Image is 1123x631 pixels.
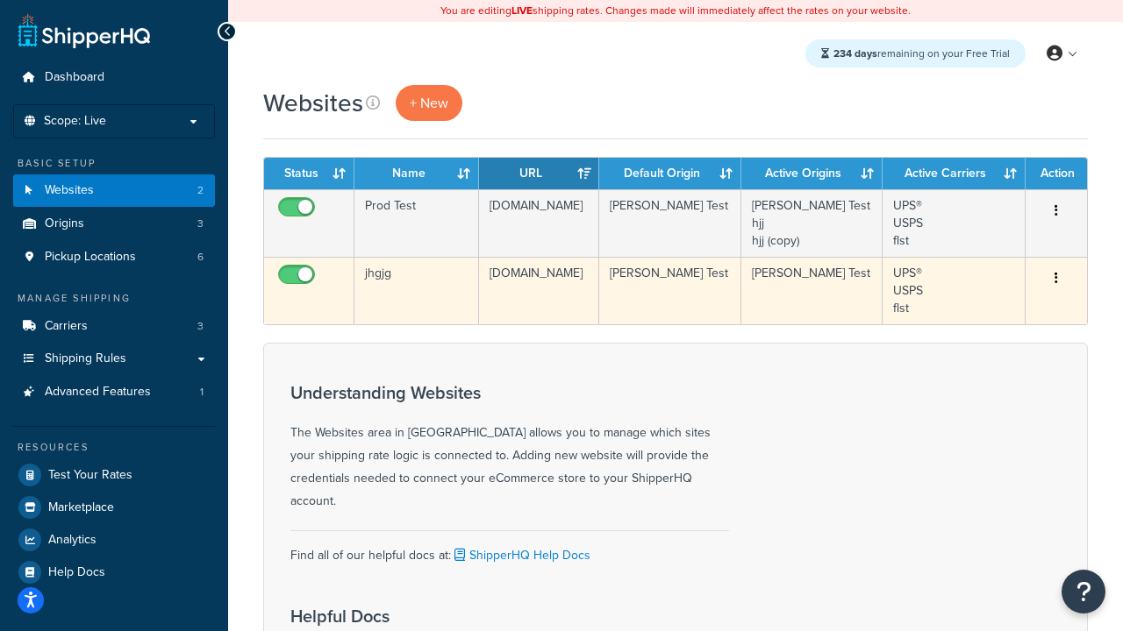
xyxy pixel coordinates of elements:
[741,158,883,189] th: Active Origins: activate to sort column ascending
[13,376,215,408] a: Advanced Features 1
[13,208,215,240] a: Origins 3
[290,606,606,626] h3: Helpful Docs
[197,250,204,265] span: 6
[13,174,215,207] li: Websites
[599,257,740,324] td: [PERSON_NAME] Test
[1062,570,1105,613] button: Open Resource Center
[451,546,590,564] a: ShipperHQ Help Docs
[479,257,599,324] td: [DOMAIN_NAME]
[290,383,729,402] h3: Understanding Websites
[13,291,215,306] div: Manage Shipping
[741,189,883,257] td: [PERSON_NAME] Test hjj hjj (copy)
[741,257,883,324] td: [PERSON_NAME] Test
[883,189,1026,257] td: UPS® USPS flst
[264,158,354,189] th: Status: activate to sort column ascending
[13,241,215,273] a: Pickup Locations 6
[511,3,533,18] b: LIVE
[883,158,1026,189] th: Active Carriers: activate to sort column ascending
[45,216,84,231] span: Origins
[13,156,215,171] div: Basic Setup
[599,189,740,257] td: [PERSON_NAME] Test
[354,257,479,324] td: jhgjg
[13,440,215,455] div: Resources
[13,492,215,523] a: Marketplace
[13,524,215,556] a: Analytics
[197,319,204,334] span: 3
[45,70,104,85] span: Dashboard
[45,385,151,400] span: Advanced Features
[479,189,599,257] td: [DOMAIN_NAME]
[354,189,479,257] td: Prod Test
[396,85,462,121] a: + New
[197,183,204,198] span: 2
[263,86,363,120] h1: Websites
[13,557,215,588] a: Help Docs
[48,468,132,483] span: Test Your Rates
[45,250,136,265] span: Pickup Locations
[883,257,1026,324] td: UPS® USPS flst
[197,216,204,231] span: 3
[45,351,126,366] span: Shipping Rules
[48,500,114,515] span: Marketplace
[13,343,215,375] a: Shipping Rules
[13,310,215,343] li: Carriers
[13,310,215,343] a: Carriers 3
[13,376,215,408] li: Advanced Features
[13,208,215,240] li: Origins
[18,13,150,48] a: ShipperHQ Home
[44,114,106,129] span: Scope: Live
[354,158,479,189] th: Name: activate to sort column ascending
[13,174,215,207] a: Websites 2
[13,61,215,94] a: Dashboard
[290,383,729,513] div: The Websites area in [GEOGRAPHIC_DATA] allows you to manage which sites your shipping rate logic ...
[290,530,729,567] div: Find all of our helpful docs at:
[599,158,740,189] th: Default Origin: activate to sort column ascending
[805,39,1026,67] div: remaining on your Free Trial
[410,93,448,113] span: + New
[833,46,877,61] strong: 234 days
[45,319,88,334] span: Carriers
[1026,158,1087,189] th: Action
[200,385,204,400] span: 1
[48,533,97,548] span: Analytics
[48,565,105,580] span: Help Docs
[479,158,599,189] th: URL: activate to sort column ascending
[13,241,215,273] li: Pickup Locations
[13,459,215,491] a: Test Your Rates
[45,183,94,198] span: Websites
